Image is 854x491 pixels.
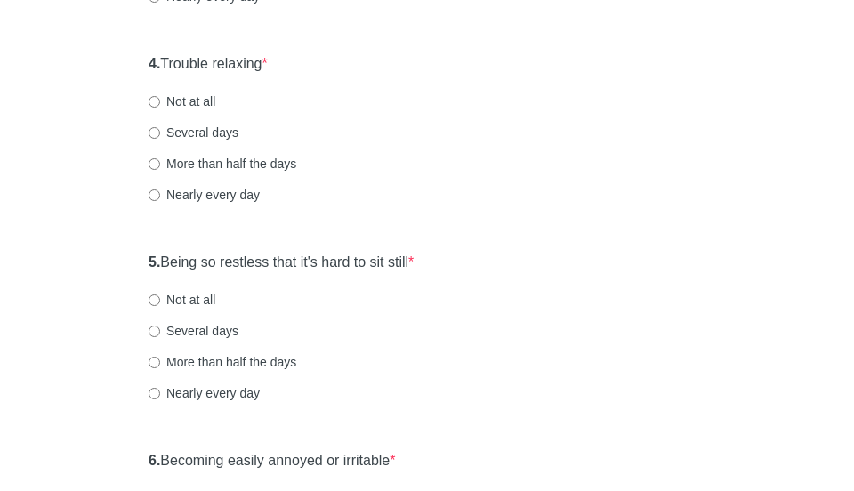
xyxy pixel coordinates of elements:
[149,54,268,75] label: Trouble relaxing
[149,453,160,468] strong: 6.
[149,326,160,337] input: Several days
[149,93,215,110] label: Not at all
[149,384,260,402] label: Nearly every day
[149,127,160,139] input: Several days
[149,357,160,368] input: More than half the days
[149,124,238,141] label: Several days
[149,294,160,306] input: Not at all
[149,56,160,71] strong: 4.
[149,158,160,170] input: More than half the days
[149,254,160,270] strong: 5.
[149,353,296,371] label: More than half the days
[149,322,238,340] label: Several days
[149,451,396,471] label: Becoming easily annoyed or irritable
[149,186,260,204] label: Nearly every day
[149,189,160,201] input: Nearly every day
[149,291,215,309] label: Not at all
[149,155,296,173] label: More than half the days
[149,96,160,108] input: Not at all
[149,388,160,399] input: Nearly every day
[149,253,414,273] label: Being so restless that it's hard to sit still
